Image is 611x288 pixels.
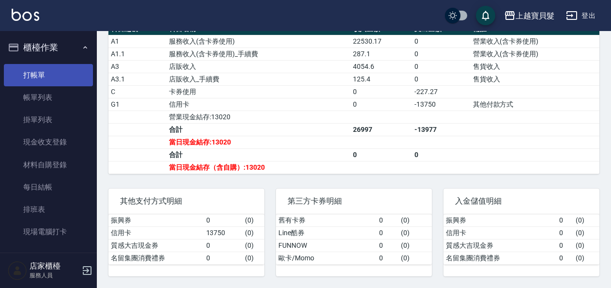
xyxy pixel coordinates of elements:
[443,226,557,239] td: 信用卡
[276,214,377,227] td: 舊有卡券
[443,239,557,252] td: 質感大吉現金券
[412,98,470,111] td: -13750
[573,214,599,227] td: ( 0 )
[557,226,574,239] td: 0
[412,48,470,60] td: 0
[412,35,470,48] td: 0
[412,73,470,85] td: 0
[471,35,599,48] td: 營業收入(含卡券使用)
[557,214,574,227] td: 0
[108,48,167,60] td: A1.1
[557,252,574,264] td: 0
[351,148,412,161] td: 0
[351,123,412,136] td: 26997
[167,35,350,48] td: 服務收入(含卡券使用)
[8,261,27,280] img: Person
[243,226,264,239] td: ( 0 )
[4,35,93,60] button: 櫃檯作業
[30,261,79,271] h5: 店家櫃檯
[167,48,350,60] td: 服務收入(含卡券使用)_手續費
[351,85,412,98] td: 0
[398,239,432,252] td: ( 0 )
[471,98,599,111] td: 其他付款方式
[455,196,588,206] span: 入金儲值明細
[167,123,350,136] td: 合計
[351,73,412,85] td: 125.4
[443,214,557,227] td: 振興券
[573,239,599,252] td: ( 0 )
[4,221,93,243] a: 現場電腦打卡
[351,98,412,111] td: 0
[4,64,93,86] a: 打帳單
[276,239,377,252] td: FUNNOW
[4,176,93,198] a: 每日結帳
[204,226,243,239] td: 13750
[108,35,167,48] td: A1
[167,136,350,148] td: 當日現金結存:13020
[108,60,167,73] td: A3
[108,23,599,174] table: a dense table
[30,271,79,280] p: 服務人員
[204,252,243,264] td: 0
[243,252,264,264] td: ( 0 )
[351,60,412,73] td: 4054.6
[573,252,599,264] td: ( 0 )
[243,239,264,252] td: ( 0 )
[377,226,398,239] td: 0
[276,226,377,239] td: Line酷券
[377,252,398,264] td: 0
[557,239,574,252] td: 0
[398,252,432,264] td: ( 0 )
[4,131,93,153] a: 現金收支登錄
[4,247,93,272] button: 預約管理
[562,7,599,25] button: 登出
[573,226,599,239] td: ( 0 )
[167,85,350,98] td: 卡券使用
[471,73,599,85] td: 售貨收入
[412,60,470,73] td: 0
[412,123,470,136] td: -13977
[351,48,412,60] td: 287.1
[108,85,167,98] td: C
[276,252,377,264] td: 歐卡/Momo
[204,239,243,252] td: 0
[204,214,243,227] td: 0
[120,196,253,206] span: 其他支付方式明細
[108,214,204,227] td: 振興券
[288,196,420,206] span: 第三方卡券明細
[167,73,350,85] td: 店販收入_手續費
[500,6,558,26] button: 上越寶貝髮
[167,111,350,123] td: 營業現金結存:13020
[443,252,557,264] td: 名留集團消費禮券
[4,109,93,131] a: 掛單列表
[412,85,470,98] td: -227.27
[108,73,167,85] td: A3.1
[108,98,167,111] td: G1
[12,9,39,21] img: Logo
[351,35,412,48] td: 22530.17
[443,214,599,265] table: a dense table
[471,48,599,60] td: 營業收入(含卡券使用)
[167,161,350,174] td: 當日現金結存（含自購）:13020
[377,214,398,227] td: 0
[167,148,350,161] td: 合計
[476,6,495,25] button: save
[167,60,350,73] td: 店販收入
[108,239,204,252] td: 質感大吉現金券
[108,226,204,239] td: 信用卡
[276,214,432,265] table: a dense table
[4,154,93,176] a: 材料自購登錄
[4,86,93,109] a: 帳單列表
[377,239,398,252] td: 0
[4,198,93,221] a: 排班表
[243,214,264,227] td: ( 0 )
[412,148,470,161] td: 0
[516,10,554,22] div: 上越寶貝髮
[108,252,204,264] td: 名留集團消費禮券
[167,98,350,111] td: 信用卡
[398,214,432,227] td: ( 0 )
[471,60,599,73] td: 售貨收入
[398,226,432,239] td: ( 0 )
[108,214,264,265] table: a dense table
